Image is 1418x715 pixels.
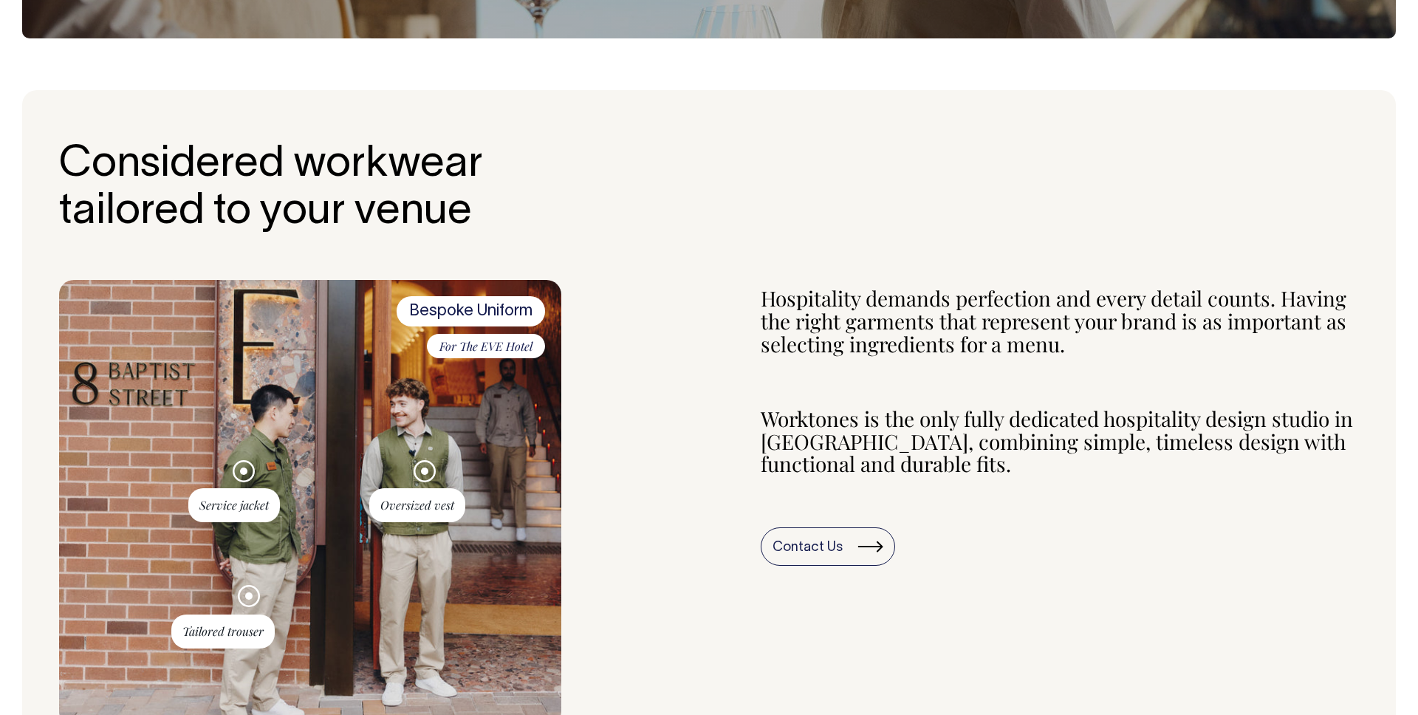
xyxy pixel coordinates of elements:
p: Hospitality demands perfection and every detail counts. Having the right garments that represent ... [761,287,1359,355]
span: Oversized vest [369,488,465,522]
span: Bespoke Uniform [397,296,545,326]
span: For The EVE Hotel [427,334,545,359]
p: Worktones is the only fully dedicated hospitality design studio in [GEOGRAPHIC_DATA], combining s... [761,408,1359,476]
span: Service jacket [188,488,280,522]
a: Contact Us [761,527,895,566]
h2: Considered workwear tailored to your venue [59,142,484,236]
span: Tailored trouser [171,615,275,649]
